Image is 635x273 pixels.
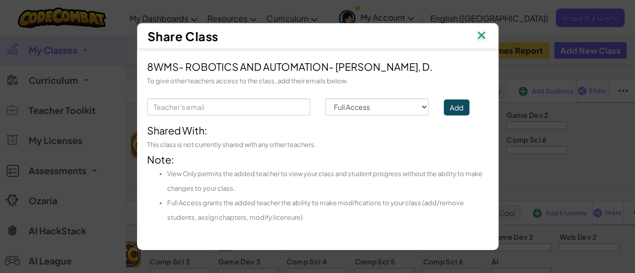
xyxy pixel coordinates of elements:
div: Shared With: [147,123,488,138]
div: This class is not currently shared with any other teachers. [147,138,488,152]
button: Add [444,99,469,115]
div: To give other teachers access to the class, add their emails below. [147,74,488,88]
input: Teacher's email [147,98,310,115]
div: Note: [147,152,488,225]
span: Share Class [148,29,218,44]
img: IconClose.svg [475,29,488,44]
li: View Only permits the added teacher to view your class and student progress without the ability t... [167,167,488,196]
div: 8WMS- ROBOTICS AND AUTOMATION- [PERSON_NAME], D. [147,59,488,74]
li: Full Access grants the added teacher the ability to make modifications to your class (add/remove ... [167,196,488,225]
